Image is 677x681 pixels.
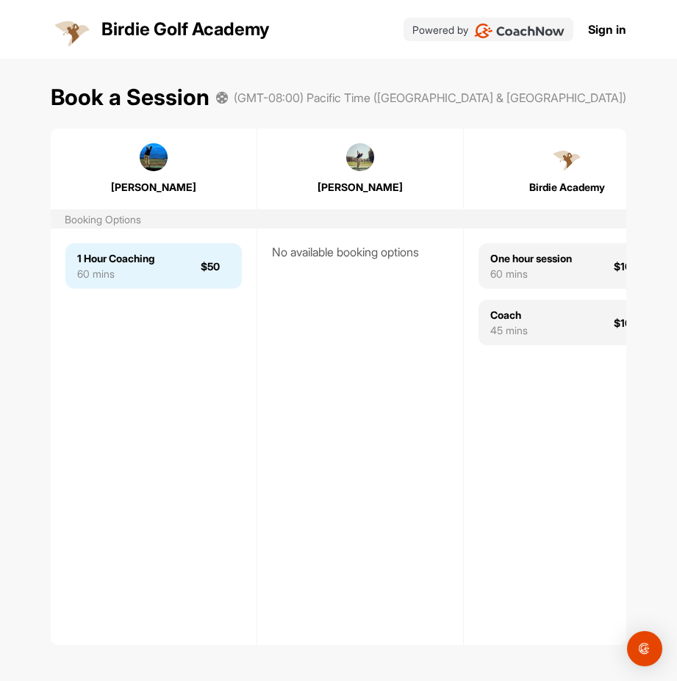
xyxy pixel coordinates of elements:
div: Booking Options [65,212,141,227]
img: square_a19cdd7ad3317f5efecfacd28fff5e45.jpg [553,143,581,171]
p: Powered by [412,22,468,37]
div: No available booking options [272,243,448,261]
img: logo [54,12,90,47]
div: 60 mins [490,266,572,281]
img: square_c2c968d1ba4d61bfa9fef65f62c7a1bd.jpg [140,143,168,171]
div: $100 [614,259,643,274]
div: $100 [614,315,643,331]
img: square_4f31d107c5781089c2a34ed68af81de2.jpg [346,143,374,171]
h1: Book a Session [51,81,209,114]
div: [PERSON_NAME] [66,179,241,195]
div: Birdie Academy [479,179,654,195]
div: Coach [490,307,528,323]
div: One hour session [490,251,572,266]
div: $50 [201,259,230,274]
img: CoachNow [474,24,565,38]
div: Open Intercom Messenger [627,631,662,666]
div: 60 mins [77,266,154,281]
div: 1 Hour Coaching [77,251,154,266]
p: Birdie Golf Academy [101,16,270,43]
a: Sign in [588,21,626,38]
span: (GMT-08:00) Pacific Time ([GEOGRAPHIC_DATA] & [GEOGRAPHIC_DATA]) [234,89,626,107]
div: 45 mins [490,323,528,338]
div: [PERSON_NAME] [273,179,448,195]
